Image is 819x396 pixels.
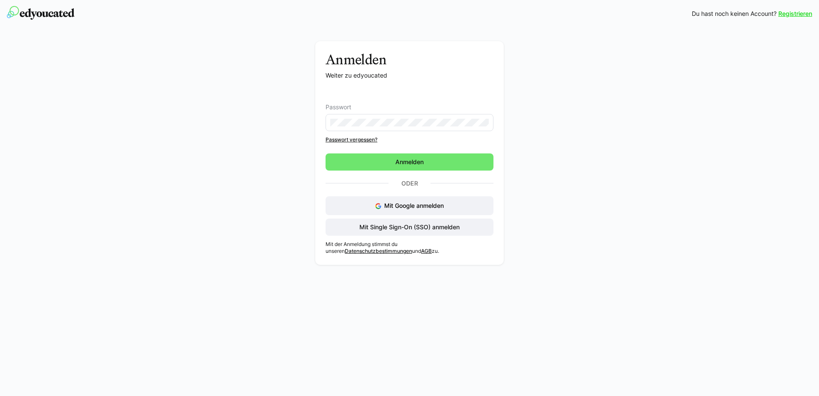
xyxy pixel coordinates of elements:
[326,136,493,143] a: Passwort vergessen?
[384,202,444,209] span: Mit Google anmelden
[326,51,493,68] h3: Anmelden
[345,248,412,254] a: Datenschutzbestimmungen
[394,158,425,166] span: Anmelden
[389,177,430,189] p: Oder
[326,241,493,255] p: Mit der Anmeldung stimmst du unseren und zu.
[326,196,493,215] button: Mit Google anmelden
[326,153,493,171] button: Anmelden
[326,219,493,236] button: Mit Single Sign-On (SSO) anmelden
[358,223,461,231] span: Mit Single Sign-On (SSO) anmelden
[778,9,812,18] a: Registrieren
[421,248,432,254] a: AGB
[692,9,777,18] span: Du hast noch keinen Account?
[7,6,75,20] img: edyoucated
[326,71,493,80] p: Weiter zu edyoucated
[326,104,351,111] span: Passwort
